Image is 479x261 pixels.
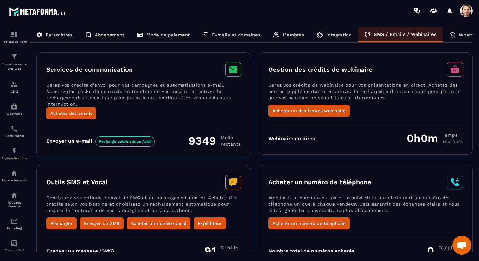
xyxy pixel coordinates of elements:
[2,187,27,212] a: social-networksocial-networkRéseaux Sociaux
[221,245,241,251] span: Crédits
[2,40,27,43] p: Tableau de bord
[407,132,463,145] div: 0h0m
[46,107,96,119] button: Acheter des emails
[2,226,27,230] p: E-mailing
[439,245,463,251] span: Téléphone
[268,194,463,217] p: Améliorez la communication et le suivi client en attribuant un numéro de téléphone unique à chaqu...
[10,169,18,177] img: automations
[2,212,27,235] a: emailemailE-mailing
[80,217,124,229] button: Envoyer un SMS
[46,82,241,107] p: Gérez vos crédits d’envoi pour vos campagnes et automatisations e-mail. Achetez des packs de cour...
[2,156,27,160] p: Automatisations
[204,244,241,258] div: 91
[46,66,133,73] h3: Services de communication
[221,251,241,257] span: restants
[188,134,241,147] div: 9349
[268,105,350,117] button: Acheter un des heures webinaire
[46,178,107,186] h3: Outils SMS et Vocal
[268,248,354,254] div: Nombre total de numéros achetés
[2,235,27,257] a: accountantaccountantComptabilité
[2,98,27,120] a: automationsautomationsWebinaire
[10,125,18,133] img: scheduler
[46,217,77,229] button: Recharger
[2,76,27,98] a: formationformationCRM
[10,217,18,225] img: email
[452,236,471,255] div: Ouvrir le chat
[268,135,317,141] div: Webinaire en direct
[46,138,155,144] div: Envoyer un e-mail
[46,194,241,217] p: Configurez vos options d’envoi de SMS et de messages vocaux ici. Achetez des crédits selon vos be...
[212,32,260,38] p: E-mails et domaines
[9,6,66,17] img: logo
[2,201,27,208] p: Réseaux Sociaux
[326,32,352,38] p: Intégration
[374,31,437,37] p: SMS / Emails / Webinaires
[194,217,226,229] button: Expéditeur
[10,192,18,199] img: social-network
[268,178,371,186] h3: Acheter un numéro de téléphone
[95,136,155,147] span: Recharge automatique Actif
[2,120,27,142] a: schedulerschedulerPlanificateur
[427,244,463,258] div: 0
[221,141,241,147] span: restants
[46,32,73,38] p: Paramètres
[2,142,27,165] a: automationsautomationsAutomatisations
[2,179,27,182] p: Espace membre
[268,82,463,105] p: Gérez vos crédits de webinaire pour vos présentations en direct. Achetez des heures supplémentair...
[2,48,27,76] a: formationformationTunnel de vente Site web
[2,165,27,187] a: automationsautomationsEspace membre
[2,26,27,48] a: formationformationTableau de bord
[95,32,124,38] p: Abonnement
[127,217,190,229] button: Acheter un numéro vocal
[10,239,18,247] img: accountant
[10,81,18,88] img: formation
[443,138,463,145] span: restants
[10,53,18,61] img: formation
[2,249,27,252] p: Comptabilité
[221,134,241,141] span: Mails
[2,134,27,138] p: Planificateur
[439,251,463,257] span: Nombre
[46,248,114,254] div: Envoyer un message (SMS)
[146,32,190,38] p: Mode de paiement
[10,103,18,110] img: automations
[10,31,18,38] img: formation
[443,132,463,138] span: Temps
[2,90,27,93] p: CRM
[268,217,350,229] button: Acheter un numéro de téléphone
[2,112,27,115] p: Webinaire
[283,32,304,38] p: Membres
[2,62,27,71] p: Tunnel de vente Site web
[268,66,373,73] h3: Gestion des crédits de webinaire
[10,147,18,155] img: automations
